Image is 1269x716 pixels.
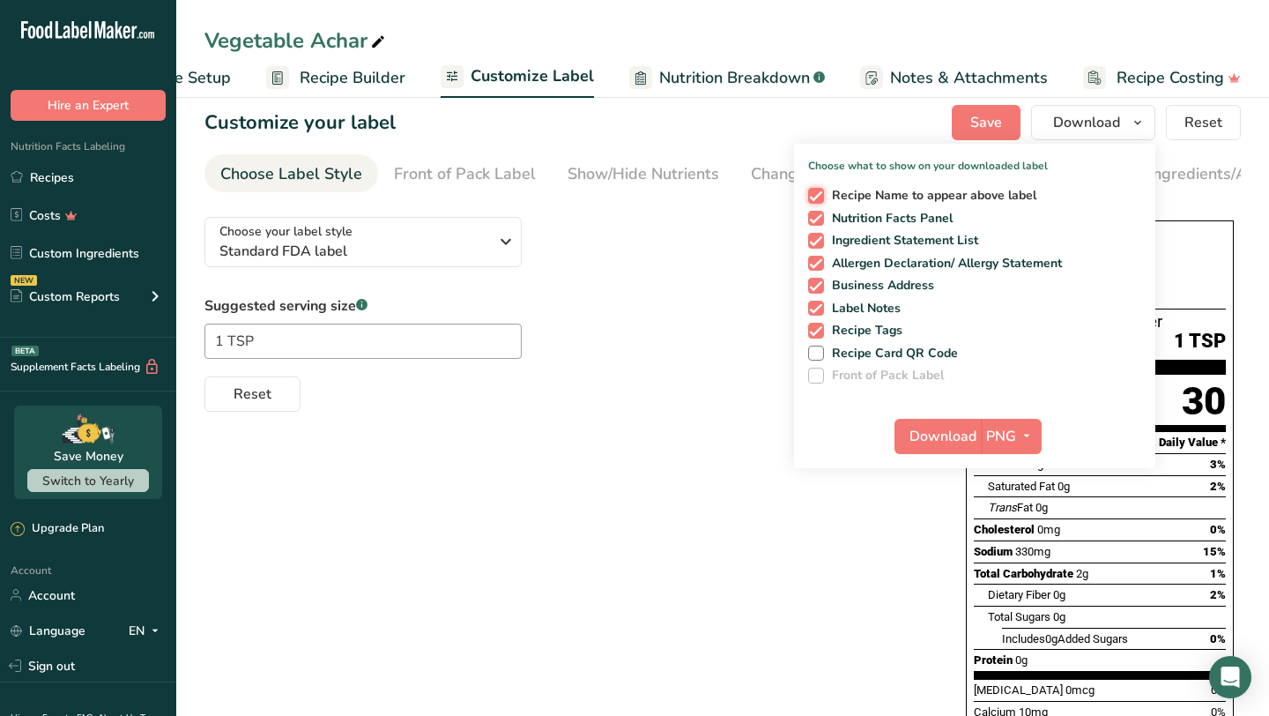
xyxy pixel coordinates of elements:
span: Customize Label [471,64,594,88]
span: Nutrition Facts Panel [824,211,954,227]
span: Recipe Name to appear above label [824,188,1037,204]
label: Suggested serving size [204,295,522,317]
span: Ingredient Statement List [824,233,979,249]
span: Cholesterol [974,523,1035,536]
span: Sodium [974,545,1013,558]
a: Customize Label [441,56,594,99]
span: Standard FDA label [219,241,488,262]
span: 0g [1053,610,1065,623]
button: Hire an Expert [11,90,166,121]
span: 0g [1057,480,1070,493]
a: Recipe Builder [266,58,405,98]
span: 0mg [1037,523,1060,536]
div: Choose Label Style [220,162,362,186]
div: Custom Reports [11,287,120,306]
button: PNG [981,419,1042,454]
button: Reset [1166,105,1241,140]
span: 1 TSP [1174,331,1226,353]
span: Total Sugars [988,610,1050,623]
h1: Customize your label [204,108,396,138]
span: 3% [1210,458,1226,471]
span: Saturated Fat [988,480,1055,493]
span: Label Notes [824,301,902,317]
div: Save Money [54,447,123,466]
span: Recipe Costing [1117,66,1224,90]
span: Fat [988,501,1033,514]
div: NEW [11,275,37,286]
span: Dietary Fiber [988,588,1050,601]
span: 0% [1210,632,1226,645]
a: Recipe Costing [1083,58,1241,98]
span: Recipe Setup [135,66,231,90]
span: Download [1053,112,1120,133]
div: BETA [11,346,39,356]
span: 0g [1015,653,1028,667]
span: 0g [1045,632,1057,645]
span: Switch to Yearly [42,473,134,489]
span: PNG [986,426,1016,447]
span: 0% [1210,523,1226,536]
span: Save [970,112,1002,133]
span: Includes Added Sugars [1002,632,1128,645]
div: Vegetable Achar [204,25,389,56]
button: Choose your label style Standard FDA label [204,217,522,267]
div: Front of Pack Label [394,162,536,186]
span: 15% [1203,545,1226,558]
p: Choose what to show on your downloaded label [794,144,1155,174]
span: Protein [974,653,1013,667]
button: Switch to Yearly [27,469,149,492]
div: Show/Hide Nutrients [568,162,719,186]
span: 1% [1210,567,1226,580]
span: Choose your label style [219,222,352,241]
a: Notes & Attachments [860,58,1048,98]
div: EN [129,620,166,641]
div: Change Language [751,162,883,186]
span: Front of Pack Label [824,368,945,384]
span: Reset [234,384,271,405]
a: Nutrition Breakdown [629,58,825,98]
span: Business Address [824,278,935,294]
i: Trans [988,501,1017,514]
span: 2% [1210,588,1226,601]
span: [MEDICAL_DATA] [974,683,1063,697]
span: Recipe Card QR Code [824,346,959,362]
span: Notes & Attachments [890,66,1048,90]
button: Download [1031,105,1155,140]
button: Download [894,419,981,454]
span: 0g [1035,501,1048,514]
div: Upgrade Plan [11,520,104,538]
span: 2g [1076,567,1088,580]
span: 330mg [1015,545,1050,558]
span: Recipe Tags [824,323,903,339]
span: Nutrition Breakdown [659,66,810,90]
span: Reset [1184,112,1222,133]
span: 2% [1210,480,1226,493]
span: 0mcg [1065,683,1095,697]
div: Open Intercom Messenger [1209,656,1251,698]
span: 0g [1053,588,1065,601]
a: Language [11,615,85,646]
span: Allergen Declaration/ Allergy Statement [824,256,1063,272]
div: 30 [1182,378,1226,425]
span: Total Carbohydrate [974,567,1073,580]
span: Recipe Builder [300,66,405,90]
span: Download [909,426,976,447]
button: Reset [204,377,301,412]
button: Save [952,105,1020,140]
